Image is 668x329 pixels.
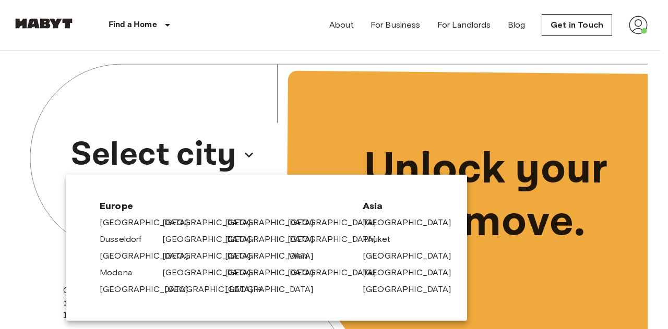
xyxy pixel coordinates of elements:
a: [GEOGRAPHIC_DATA] [225,250,324,262]
a: Phuket [363,233,401,246]
a: [GEOGRAPHIC_DATA] [363,283,462,296]
a: Milan [288,250,318,262]
a: [GEOGRAPHIC_DATA] [162,266,261,279]
a: [GEOGRAPHIC_DATA] [288,216,387,229]
a: [GEOGRAPHIC_DATA] [162,216,261,229]
a: [GEOGRAPHIC_DATA] [363,216,462,229]
a: [GEOGRAPHIC_DATA] [100,250,199,262]
a: Modena [100,266,142,279]
a: [GEOGRAPHIC_DATA] [100,216,199,229]
a: [GEOGRAPHIC_DATA] [225,283,324,296]
span: Asia [363,200,434,212]
a: Dusseldorf [100,233,152,246]
a: [GEOGRAPHIC_DATA] [162,233,261,246]
a: [GEOGRAPHIC_DATA] [288,266,387,279]
span: Europe [100,200,346,212]
a: [GEOGRAPHIC_DATA] [100,283,199,296]
a: [GEOGRAPHIC_DATA] [225,266,324,279]
a: [GEOGRAPHIC_DATA] [363,266,462,279]
a: [GEOGRAPHIC_DATA] [288,233,387,246]
a: [GEOGRAPHIC_DATA] [225,216,324,229]
a: [GEOGRAPHIC_DATA] [162,250,261,262]
a: [GEOGRAPHIC_DATA] [225,233,324,246]
a: [GEOGRAPHIC_DATA] [164,283,264,296]
a: [GEOGRAPHIC_DATA] [363,250,462,262]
